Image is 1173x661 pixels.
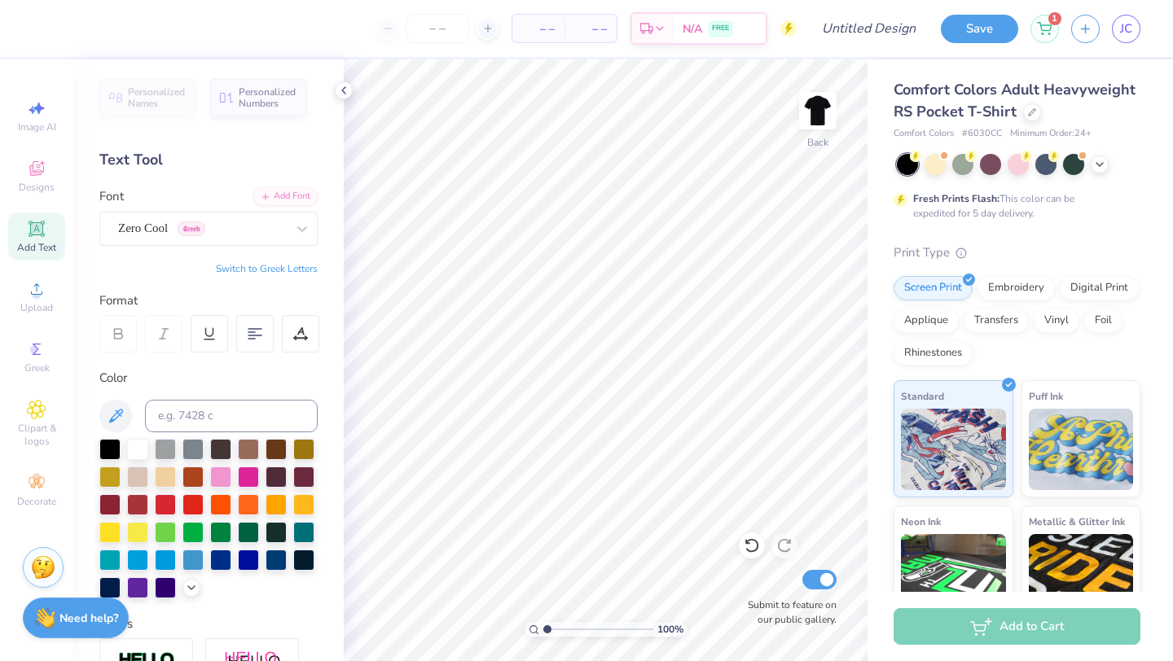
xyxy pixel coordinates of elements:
[809,12,929,45] input: Untitled Design
[99,291,319,310] div: Format
[807,135,828,150] div: Back
[99,187,124,206] label: Font
[901,513,941,530] span: Neon Ink
[20,301,53,314] span: Upload
[683,20,702,37] span: N/A
[712,23,729,34] span: FREE
[59,611,118,626] strong: Need help?
[1112,15,1140,43] a: JC
[962,127,1002,141] span: # 6030CC
[1029,409,1134,490] img: Puff Ink
[941,15,1018,43] button: Save
[894,80,1136,121] span: Comfort Colors Adult Heavyweight RS Pocket T-Shirt
[894,276,973,300] div: Screen Print
[17,241,56,254] span: Add Text
[1048,12,1061,25] span: 1
[894,309,959,333] div: Applique
[894,127,954,141] span: Comfort Colors
[406,14,469,43] input: – –
[894,243,1140,262] div: Print Type
[1010,127,1092,141] span: Minimum Order: 24 +
[17,495,56,508] span: Decorate
[522,20,555,37] span: – –
[8,422,65,448] span: Clipart & logos
[1084,309,1122,333] div: Foil
[739,598,837,627] label: Submit to feature on our public gallery.
[894,341,973,366] div: Rhinestones
[574,20,607,37] span: – –
[99,149,318,171] div: Text Tool
[913,191,1114,221] div: This color can be expedited for 5 day delivery.
[1029,534,1134,615] img: Metallic & Glitter Ink
[901,534,1006,615] img: Neon Ink
[145,400,318,432] input: e.g. 7428 c
[24,361,50,374] span: Greek
[657,622,683,637] span: 100 %
[913,192,999,205] strong: Fresh Prints Flash:
[901,387,944,405] span: Standard
[99,615,318,633] div: Styles
[1029,387,1063,405] span: Puff Ink
[18,120,56,134] span: Image AI
[216,262,318,275] button: Switch to Greek Letters
[1029,513,1125,530] span: Metallic & Glitter Ink
[977,276,1055,300] div: Embroidery
[99,369,318,387] div: Color
[1034,309,1079,333] div: Vinyl
[964,309,1029,333] div: Transfers
[901,409,1006,490] img: Standard
[19,181,55,194] span: Designs
[239,86,297,109] span: Personalized Numbers
[128,86,186,109] span: Personalized Names
[802,94,834,127] img: Back
[1120,20,1132,38] span: JC
[1060,276,1139,300] div: Digital Print
[253,187,318,206] div: Add Font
